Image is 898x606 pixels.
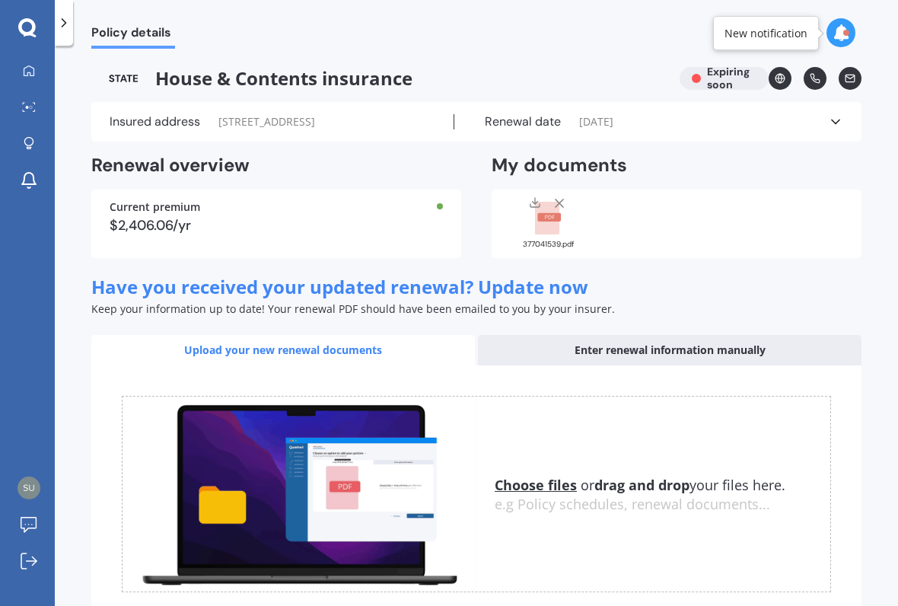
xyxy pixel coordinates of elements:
[91,67,155,90] img: State-text-1.webp
[510,241,586,248] div: 377041539.pdf
[91,67,667,90] span: House & Contents insurance
[218,114,315,129] span: [STREET_ADDRESS]
[579,114,613,129] span: [DATE]
[91,301,615,316] span: Keep your information up to date! Your renewal PDF should have been emailed to you by your insurer.
[495,476,785,494] span: or your files here.
[495,476,577,494] u: Choose files
[110,218,443,232] div: $2,406.06/yr
[110,202,443,212] div: Current premium
[91,335,475,365] div: Upload your new renewal documents
[724,26,807,41] div: New notification
[492,154,627,177] h2: My documents
[91,25,175,46] span: Policy details
[594,476,689,494] b: drag and drop
[91,274,588,299] span: Have you received your updated renewal? Update now
[485,114,561,129] label: Renewal date
[495,496,830,513] div: e.g Policy schedules, renewal documents...
[91,154,461,177] h2: Renewal overview
[123,397,476,592] img: upload.de96410c8ce839c3fdd5.gif
[18,477,40,499] img: 8a99e2496d3e21dda05ac77e9ca5ed0c
[110,114,200,129] label: Insured address
[478,335,861,365] div: Enter renewal information manually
